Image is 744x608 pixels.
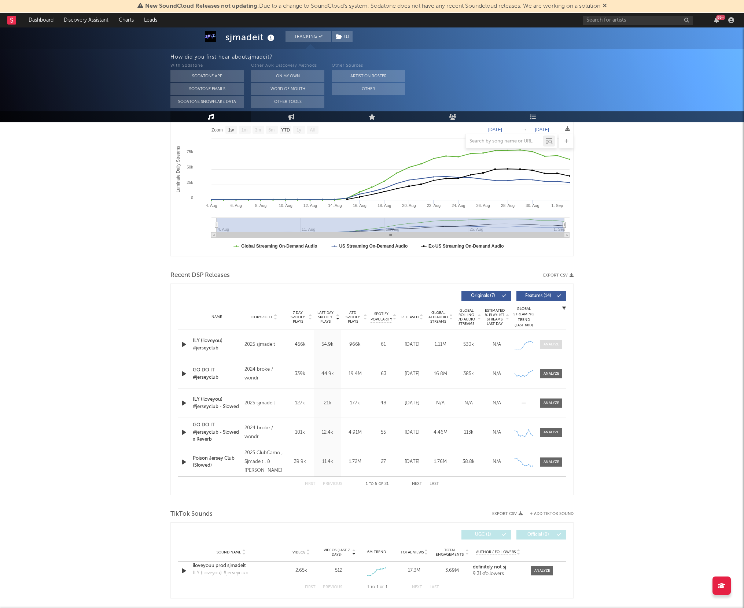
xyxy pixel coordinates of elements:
div: 38.8k [456,458,481,466]
text: 0 [191,196,193,200]
text: 6m [269,127,275,133]
div: 530k [456,341,481,348]
button: Export CSV [543,273,574,278]
div: 44.9k [316,370,339,378]
text: → [523,127,527,132]
span: Recent DSP Releases [170,271,230,280]
a: ILY (iloveyou) #jerseyclub - Slowed [193,396,241,410]
span: UGC ( 1 ) [466,533,500,537]
button: Features(14) [516,291,566,301]
text: 50k [187,165,193,169]
div: 3.69M [435,567,469,574]
a: Dashboard [23,13,59,27]
div: 101k [288,429,312,436]
button: Export CSV [492,512,523,516]
text: 16. Aug [353,203,367,208]
a: Discovery Assistant [59,13,114,27]
span: 7 Day Spotify Plays [288,311,307,324]
div: 2024 broke / wondr [244,424,284,441]
span: Copyright [251,315,273,319]
span: Estimated % Playlist Streams Last Day [485,308,505,326]
a: iloveyouu prod sjmadeit [193,562,269,570]
div: [DATE] [400,458,424,466]
button: Last [430,482,439,486]
div: N/A [485,429,509,436]
div: 19.4M [343,370,367,378]
div: 9.31k followers [473,571,524,577]
div: N/A [485,458,509,466]
div: 63 [371,370,396,378]
text: Luminate Daily Streams [176,146,181,192]
div: 2025 sjmadeit [244,340,284,349]
text: Global Streaming On-Demand Audio [241,244,317,249]
span: Author / Followers [476,550,516,555]
input: Search by song name or URL [466,138,543,144]
button: Official(0) [516,530,566,540]
button: Originals(7) [461,291,511,301]
button: Next [412,585,422,589]
div: N/A [485,400,509,407]
text: All [310,127,314,133]
div: sjmadeit [225,31,276,43]
text: 20. Aug [402,203,416,208]
button: On My Own [251,70,324,82]
div: N/A [485,370,509,378]
span: Videos (last 7 days) [322,548,351,557]
div: N/A [485,341,509,348]
text: 3m [255,127,261,133]
span: Spotify Popularity [371,311,392,322]
button: Sodatone Emails [170,83,244,95]
text: 10. Aug [279,203,292,208]
text: Ex-US Streaming On-Demand Audio [428,244,504,249]
button: Artist on Roster [332,70,405,82]
a: Poison Jersey Club (Slowed) [193,455,241,469]
div: 17.3M [397,567,431,574]
button: Word Of Mouth [251,83,324,95]
div: 1.11M [428,341,453,348]
span: Total Views [401,550,424,555]
span: TikTok Sounds [170,510,213,519]
text: 24. Aug [452,203,465,208]
div: [DATE] [400,341,424,348]
text: US Streaming On-Demand Audio [339,244,408,249]
button: Last [430,585,439,589]
text: 28. Aug [501,203,515,208]
div: 456k [288,341,312,348]
a: Charts [114,13,139,27]
span: of [380,586,384,589]
div: 4.46M [428,429,453,436]
div: [DATE] [400,370,424,378]
div: 54.9k [316,341,339,348]
text: 1m [242,127,248,133]
div: 127k [288,400,312,407]
span: Last Day Spotify Plays [316,311,335,324]
a: ILY (iloveyou) #jerseyclub [193,337,241,352]
text: 8. Aug [255,203,266,208]
div: How did you first hear about sjmadeit ? [170,53,744,62]
button: Tracking [286,31,331,42]
div: 4.91M [343,429,367,436]
button: Sodatone Snowflake Data [170,96,244,108]
strong: definitely not sj [473,565,506,570]
text: 22. Aug [427,203,441,208]
span: Official ( 0 ) [521,533,555,537]
text: YTD [281,127,290,133]
button: Previous [323,482,342,486]
text: 18. Aug [377,203,391,208]
div: [DATE] [400,429,424,436]
span: : Due to a change to SoundCloud's system, Sodatone does not have any recent Soundcloud releases. ... [145,3,600,9]
div: 21k [316,400,339,407]
text: [DATE] [488,127,502,132]
a: Leads [139,13,162,27]
div: 12.4k [316,429,339,436]
button: Other [332,83,405,95]
span: Features ( 14 ) [521,294,555,298]
text: 6. Aug [231,203,242,208]
div: 99 + [716,15,725,20]
div: 11.4k [316,458,339,466]
text: 75k [187,149,193,154]
div: 48 [371,400,396,407]
text: 14. Aug [328,203,342,208]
